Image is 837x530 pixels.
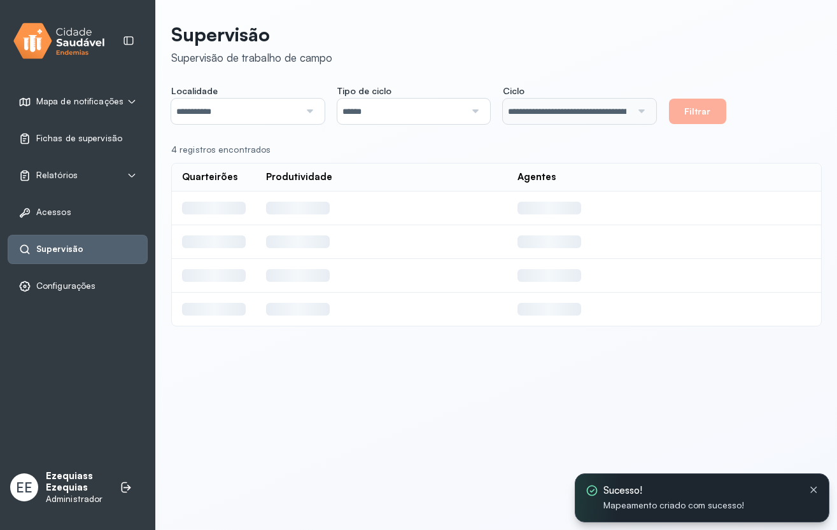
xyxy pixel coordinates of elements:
[18,206,137,219] a: Acessos
[46,470,107,494] p: Ezequiass Ezequias
[182,171,237,183] div: Quarteirões
[517,171,556,183] div: Agentes
[171,85,218,97] span: Localidade
[36,96,123,107] span: Mapa de notificações
[16,479,32,496] span: EE
[36,244,83,255] span: Supervisão
[603,499,789,512] span: Mapeamento criado com sucesso!
[18,243,137,256] a: Supervisão
[669,99,726,124] button: Filtrar
[36,207,71,218] span: Acessos
[36,281,95,291] span: Configurações
[13,20,105,62] img: logo.svg
[503,85,524,97] span: Ciclo
[171,144,812,155] div: 4 registros encontrados
[18,132,137,145] a: Fichas de supervisão
[266,171,332,183] div: Produtividade
[171,23,332,46] p: Supervisão
[337,85,391,97] span: Tipo de ciclo
[36,170,78,181] span: Relatórios
[171,51,332,64] div: Supervisão de trabalho de campo
[18,280,137,293] a: Configurações
[603,484,789,496] span: Sucesso!
[46,494,107,505] p: Administrador
[36,133,122,144] span: Fichas de supervisão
